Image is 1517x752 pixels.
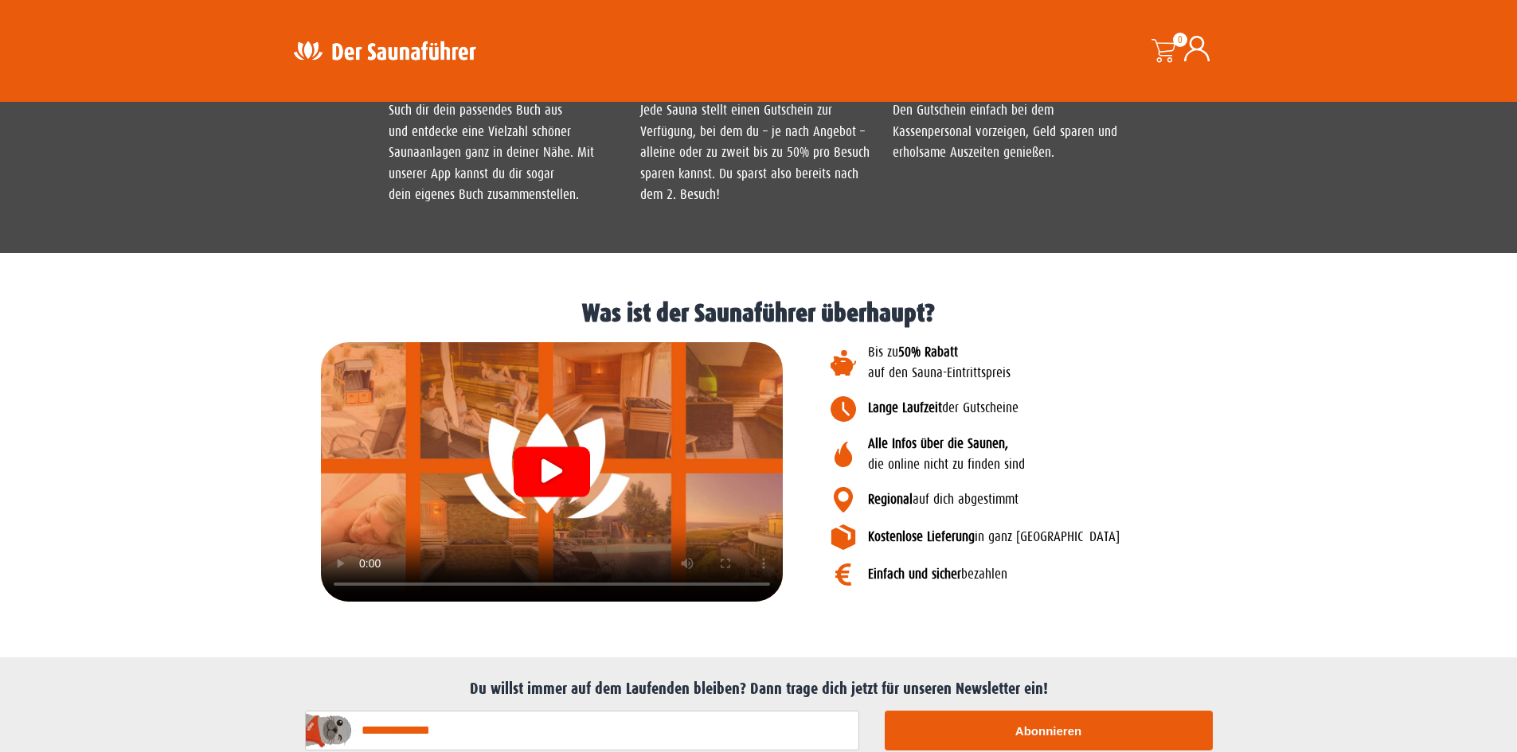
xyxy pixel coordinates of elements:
[289,680,1229,699] h2: Du willst immer auf dem Laufenden bleiben? Dann trage dich jetzt für unseren Newsletter ein!
[640,100,877,205] p: Jede Sauna stellt einen Gutschein zur Verfügung, bei dem du – je nach Angebot – alleine oder zu z...
[893,100,1129,163] p: Den Gutschein einfach bei dem Kassenpersonal vorzeigen, Geld sparen und erholsame Auszeiten genie...
[389,100,625,205] p: Such dir dein passendes Buch aus und entdecke eine Vielzahl schöner Saunaanlagen ganz in deiner N...
[8,301,1509,326] h1: Was ist der Saunaführer überhaupt?
[868,527,1269,547] p: in ganz [GEOGRAPHIC_DATA]
[868,567,961,582] b: Einfach und sicher
[868,492,913,507] b: Regional
[514,446,590,497] div: Video abspielen
[868,342,1269,384] p: Bis zu auf den Sauna-Eintrittspreis
[868,529,975,544] b: Kostenlose Lieferung
[885,711,1213,750] button: Abonnieren
[868,400,942,415] b: Lange Laufzeit
[868,564,1269,585] p: bezahlen
[868,436,1008,451] b: Alle Infos über die Saunen,
[898,345,958,360] b: 50% Rabatt
[868,434,1269,476] p: die online nicht zu finden sind
[868,489,1269,510] p: auf dich abgestimmt
[1173,33,1187,47] span: 0
[868,398,1269,419] p: der Gutscheine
